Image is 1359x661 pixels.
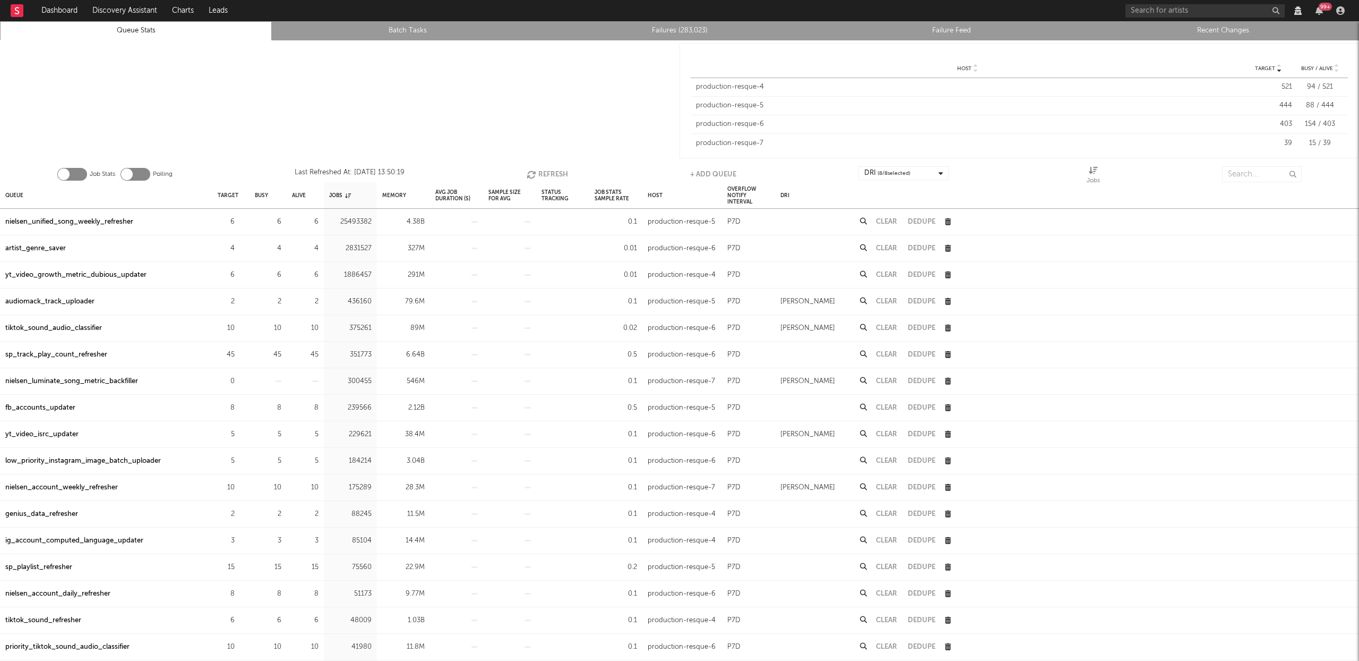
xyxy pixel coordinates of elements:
a: Recent Changes [1093,24,1353,37]
button: Dedupe [908,298,935,305]
button: Clear [876,617,897,624]
div: 0.5 [595,402,637,414]
div: 375261 [329,322,372,335]
input: Search for artists [1125,4,1285,18]
div: 2.12B [382,402,425,414]
div: 4.38B [382,216,425,228]
div: production-resque-5 [648,216,715,228]
div: P7D [727,561,741,574]
div: production-resque-6 [648,349,716,361]
div: 6 [255,269,281,282]
a: Failure Feed [821,24,1081,37]
div: 2831527 [329,242,372,255]
div: 10 [218,641,235,654]
a: nielsen_unified_song_weekly_refresher [5,216,133,228]
div: production-resque-4 [696,82,1239,92]
div: 41980 [329,641,372,654]
a: nielsen_account_weekly_refresher [5,481,118,494]
button: Clear [876,378,897,385]
div: 45 [218,349,235,361]
div: 6 [255,216,281,228]
div: 10 [292,481,319,494]
div: 1886457 [329,269,372,282]
div: 0.1 [595,614,637,627]
a: Batch Tasks [278,24,538,37]
div: production-resque-6 [696,119,1239,130]
div: P7D [727,269,741,282]
a: nielsen_account_daily_refresher [5,588,110,600]
span: Host [957,65,971,72]
div: 79.6M [382,295,425,308]
a: Failures (283,023) [549,24,810,37]
div: 291M [382,269,425,282]
button: Dedupe [908,537,935,544]
div: 5 [255,428,281,441]
div: 0.1 [595,535,637,547]
div: P7D [727,508,741,521]
div: production-resque-6 [648,455,716,468]
div: production-resque-6 [648,242,716,255]
div: P7D [727,242,741,255]
div: 0.5 [595,349,637,361]
div: 521 [1244,82,1292,92]
div: 175289 [329,481,372,494]
div: 5 [292,428,319,441]
div: Queue [5,184,23,207]
div: production-resque-4 [648,614,716,627]
div: tiktok_sound_audio_classifier [5,322,102,335]
a: Queue Stats [6,24,266,37]
div: 8 [218,588,235,600]
div: 10 [218,322,235,335]
div: 0.1 [595,455,637,468]
div: 15 [292,561,319,574]
div: fb_accounts_updater [5,402,75,414]
button: Clear [876,272,897,278]
div: 6 [292,269,319,282]
a: yt_video_isrc_updater [5,428,79,441]
div: 3 [218,535,235,547]
button: Dedupe [908,325,935,332]
div: 2 [292,295,319,308]
div: production-resque-5 [648,561,715,574]
div: [PERSON_NAME] [780,375,835,388]
div: Sample Size For Avg [488,184,531,207]
div: 239566 [329,402,372,414]
div: [PERSON_NAME] [780,481,835,494]
button: Dedupe [908,564,935,571]
div: 0.2 [595,561,637,574]
div: 4 [218,242,235,255]
div: production-resque-6 [648,322,716,335]
div: 10 [255,322,281,335]
button: Dedupe [908,351,935,358]
button: Refresh [527,166,568,182]
label: Job Stats [90,168,115,181]
div: 9.77M [382,588,425,600]
div: P7D [727,641,741,654]
a: sp_track_play_count_refresher [5,349,107,361]
button: Dedupe [908,457,935,464]
div: 15 [255,561,281,574]
div: genius_data_refresher [5,508,78,521]
div: 39 [1244,138,1292,149]
div: P7D [727,216,741,228]
div: 300455 [329,375,372,388]
div: 3.04B [382,455,425,468]
button: Dedupe [908,617,935,624]
a: nielsen_luminate_song_metric_backfiller [5,375,138,388]
div: P7D [727,402,741,414]
div: 15 / 39 [1297,138,1343,149]
button: Dedupe [908,431,935,438]
div: Status Tracking [541,184,584,207]
label: Polling [153,168,173,181]
div: 38.4M [382,428,425,441]
div: 8 [218,402,235,414]
button: Dedupe [908,404,935,411]
button: Dedupe [908,590,935,597]
div: 3 [255,535,281,547]
div: Avg Job Duration (s) [435,184,478,207]
button: Dedupe [908,245,935,252]
div: 6 [292,216,319,228]
a: audiomack_track_uploader [5,295,94,308]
